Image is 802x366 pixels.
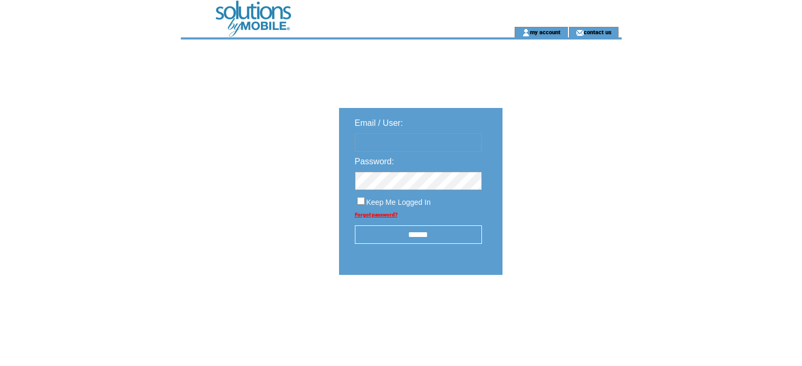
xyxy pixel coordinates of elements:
a: Forgot password? [355,212,398,217]
img: contact_us_icon.gif [576,28,584,37]
span: Keep Me Logged In [366,198,431,206]
span: Password: [355,157,394,166]
span: Email / User: [355,118,403,127]
img: transparent.png [533,301,586,314]
a: contact us [584,28,612,35]
img: account_icon.gif [522,28,530,37]
a: my account [530,28,561,35]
